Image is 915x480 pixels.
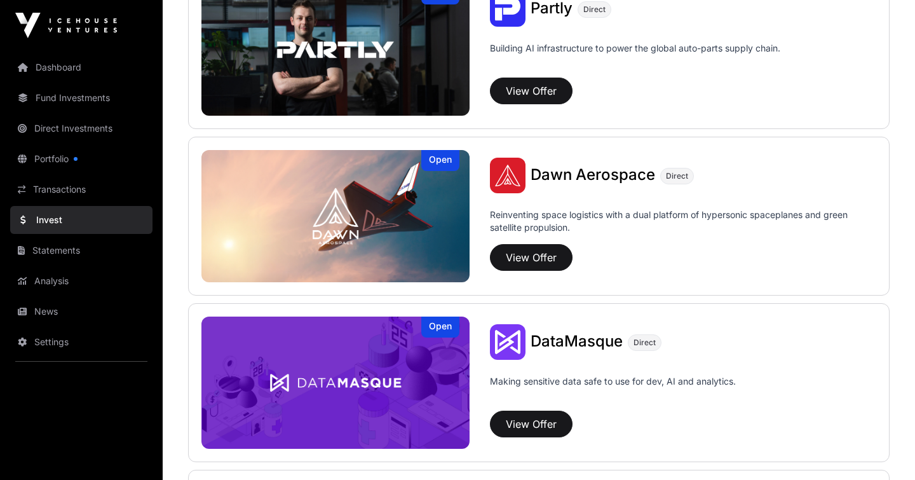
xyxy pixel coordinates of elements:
[666,171,688,181] span: Direct
[531,334,623,350] a: DataMasque
[531,167,655,184] a: Dawn Aerospace
[531,332,623,350] span: DataMasque
[490,411,573,437] button: View Offer
[10,145,152,173] a: Portfolio
[10,206,152,234] a: Invest
[10,328,152,356] a: Settings
[851,419,915,480] iframe: Chat Widget
[490,375,736,406] p: Making sensitive data safe to use for dev, AI and analytics.
[531,1,573,17] a: Partly
[421,150,459,171] div: Open
[421,317,459,338] div: Open
[10,175,152,203] a: Transactions
[490,324,525,360] img: DataMasque
[583,4,606,15] span: Direct
[10,114,152,142] a: Direct Investments
[490,78,573,104] button: View Offer
[10,298,152,326] a: News
[490,158,525,193] img: Dawn Aerospace
[490,209,876,239] p: Reinventing space logistics with a dual platform of hypersonic spaceplanes and green satellite pr...
[10,267,152,295] a: Analysis
[201,150,470,282] img: Dawn Aerospace
[10,84,152,112] a: Fund Investments
[490,244,573,271] button: View Offer
[490,42,780,72] p: Building AI infrastructure to power the global auto-parts supply chain.
[10,53,152,81] a: Dashboard
[201,317,470,449] img: DataMasque
[634,338,656,348] span: Direct
[15,13,117,38] img: Icehouse Ventures Logo
[531,165,655,184] span: Dawn Aerospace
[201,317,470,449] a: DataMasqueOpen
[201,150,470,282] a: Dawn AerospaceOpen
[10,237,152,264] a: Statements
